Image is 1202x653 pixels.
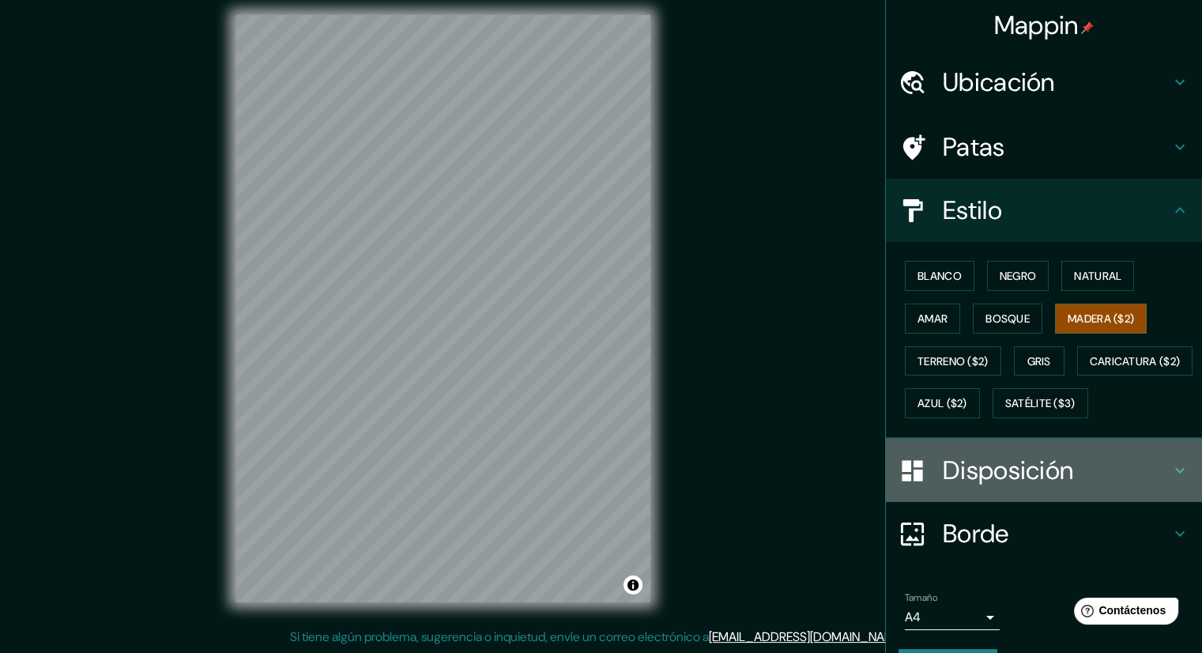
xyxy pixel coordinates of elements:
div: Disposición [886,439,1202,502]
button: Gris [1014,346,1064,376]
button: Blanco [905,261,974,291]
font: Estilo [943,194,1002,227]
font: Patas [943,130,1005,164]
div: Ubicación [886,51,1202,114]
div: A4 [905,605,1000,630]
button: Satélite ($3) [993,388,1088,418]
button: Bosque [973,304,1042,334]
button: Azul ($2) [905,388,980,418]
button: Amar [905,304,960,334]
font: A4 [905,609,921,625]
button: Terreno ($2) [905,346,1001,376]
iframe: Lanzador de widgets de ayuda [1061,591,1185,636]
button: Caricatura ($2) [1077,346,1193,376]
a: [EMAIL_ADDRESS][DOMAIN_NAME] [709,628,904,645]
canvas: Mapa [236,15,650,602]
font: Mappin [994,9,1079,42]
font: Negro [1000,269,1037,283]
font: Si tiene algún problema, sugerencia o inquietud, envíe un correo electrónico a [290,628,709,645]
font: Natural [1074,269,1121,283]
div: Borde [886,502,1202,565]
font: Terreno ($2) [918,354,989,368]
div: Patas [886,115,1202,179]
button: Natural [1061,261,1134,291]
div: Estilo [886,179,1202,242]
font: Gris [1027,354,1051,368]
font: Borde [943,517,1009,550]
button: Activar o desactivar atribución [624,576,642,594]
img: pin-icon.png [1081,21,1094,34]
font: Ubicación [943,66,1055,99]
font: Tamaño [905,591,937,604]
button: Madera ($2) [1055,304,1147,334]
font: Azul ($2) [918,397,967,411]
font: Madera ($2) [1068,311,1134,326]
font: Blanco [918,269,962,283]
font: Bosque [985,311,1030,326]
font: Disposición [943,454,1073,487]
font: Satélite ($3) [1005,397,1076,411]
font: Amar [918,311,948,326]
font: Caricatura ($2) [1090,354,1181,368]
button: Negro [987,261,1049,291]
